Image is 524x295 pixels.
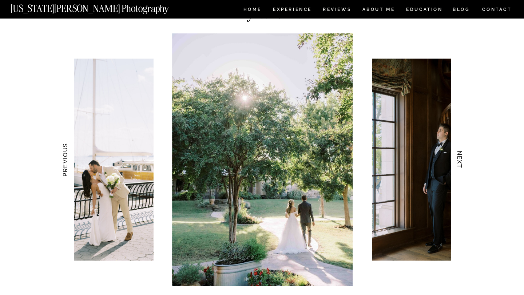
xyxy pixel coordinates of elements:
h3: NEXT [456,137,464,183]
h2: My Work [208,5,316,17]
a: HOME [242,7,263,13]
a: EDUCATION [405,7,444,13]
a: ABOUT ME [362,7,395,13]
a: BLOG [453,7,470,13]
a: Experience [273,7,311,13]
a: REVIEWS [323,7,350,13]
h3: PREVIOUS [61,137,69,183]
a: CONTACT [482,5,512,13]
a: [US_STATE][PERSON_NAME] Photography [11,4,193,10]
